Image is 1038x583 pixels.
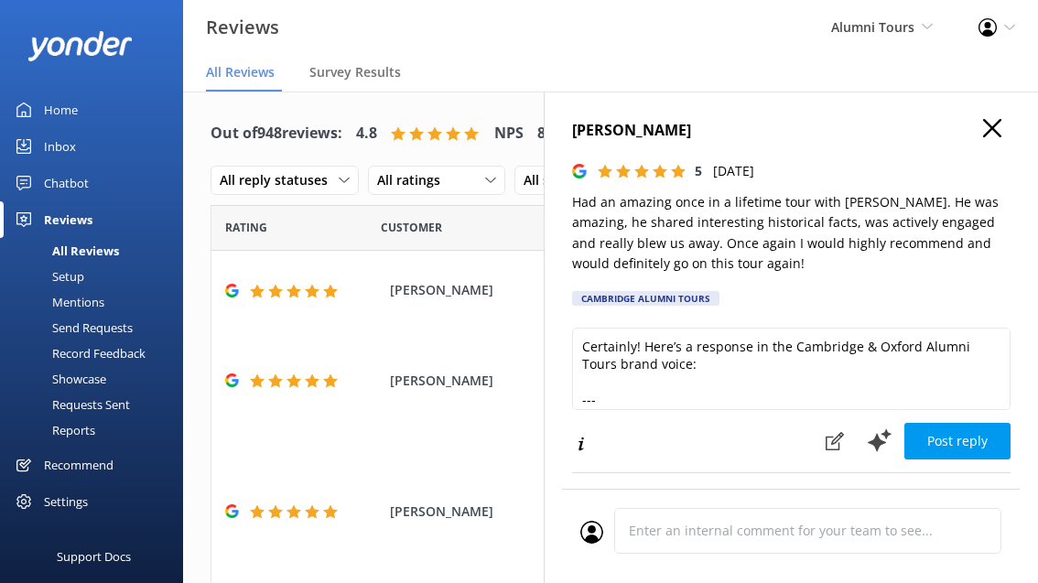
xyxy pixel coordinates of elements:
div: Inbox [44,128,76,165]
a: Mentions [11,289,183,315]
textarea: Certainly! Here’s a response in the Cambridge & Oxford Alumni Tours brand voice: --- Thank you ev... [572,328,1011,410]
div: Mentions [11,289,104,315]
a: Setup [11,264,183,289]
a: Reports [11,417,183,443]
span: [PERSON_NAME] [390,280,564,300]
div: Requests Sent [11,392,130,417]
div: Showcase [11,366,106,392]
h4: 4.8 [356,122,377,146]
img: yonder-white-logo.png [27,31,133,61]
span: [PERSON_NAME] [390,502,564,522]
div: Send Requests [11,315,133,340]
span: Alumni Tours [831,18,914,36]
h4: Mentions [572,484,1011,508]
img: user_profile.svg [580,521,603,544]
span: All reply statuses [220,170,339,190]
a: Record Feedback [11,340,183,366]
h4: Out of 948 reviews: [211,122,342,146]
h4: 88 [537,122,554,146]
span: [PERSON_NAME] [390,371,564,391]
a: Send Requests [11,315,183,340]
span: Survey Results [309,63,401,81]
p: Had an amazing once in a lifetime tour with [PERSON_NAME]. He was amazing, he shared interesting ... [572,192,1011,275]
button: Post reply [904,423,1011,459]
div: Recommend [44,447,114,483]
span: All Reviews [206,63,275,81]
button: Close [983,119,1001,139]
a: All Reviews [11,238,183,264]
div: Home [44,92,78,128]
div: Setup [11,264,84,289]
span: All ratings [377,170,451,190]
span: 5 [695,162,702,179]
h3: Reviews [206,13,279,42]
p: [DATE] [713,161,754,181]
div: Support Docs [57,538,131,575]
div: Record Feedback [11,340,146,366]
h4: [PERSON_NAME] [572,119,1011,143]
span: All sources [524,170,602,190]
div: All Reviews [11,238,119,264]
div: Chatbot [44,165,89,201]
span: Date [225,219,267,236]
div: Cambridge Alumni Tours [572,291,719,306]
div: Settings [44,483,88,520]
div: Reports [11,417,95,443]
a: Showcase [11,366,183,392]
div: Reviews [44,201,92,238]
a: Requests Sent [11,392,183,417]
h4: NPS [494,122,524,146]
span: Date [381,219,442,236]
